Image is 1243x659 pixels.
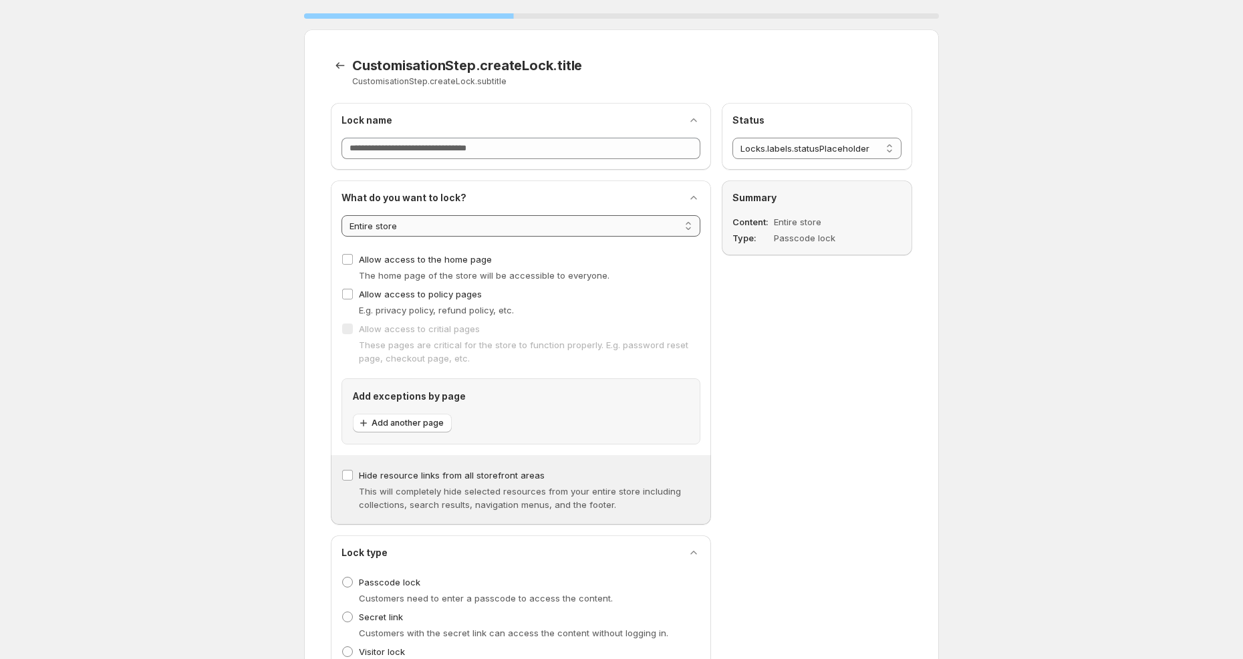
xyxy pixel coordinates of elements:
[359,270,609,281] span: The home page of the store will be accessible to everyone.
[732,231,771,245] dt: Type :
[359,646,405,657] span: Visitor lock
[353,414,452,432] button: Add another page
[732,215,771,229] dt: Content :
[359,254,492,265] span: Allow access to the home page
[353,390,689,403] h2: Add exceptions by page
[359,577,420,587] span: Passcode lock
[372,418,444,428] span: Add another page
[359,470,545,481] span: Hide resource links from all storefront areas
[732,114,902,127] h2: Status
[359,486,681,510] span: This will completely hide selected resources from your entire store including collections, search...
[341,191,466,205] h2: What do you want to lock?
[732,191,902,205] h2: Summary
[352,76,744,87] p: CustomisationStep.createLock.subtitle
[352,57,582,74] span: CustomisationStep.createLock.title
[341,114,392,127] h2: Lock name
[359,289,482,299] span: Allow access to policy pages
[331,56,350,75] button: CustomisationStep.backToTemplates
[359,340,688,364] span: These pages are critical for the store to function properly. E.g. password reset page, checkout p...
[774,215,867,229] dd: Entire store
[359,323,480,334] span: Allow access to critial pages
[359,305,514,315] span: E.g. privacy policy, refund policy, etc.
[359,628,668,638] span: Customers with the secret link can access the content without logging in.
[359,612,403,622] span: Secret link
[359,593,613,604] span: Customers need to enter a passcode to access the content.
[341,546,388,559] h2: Lock type
[774,231,867,245] dd: Passcode lock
